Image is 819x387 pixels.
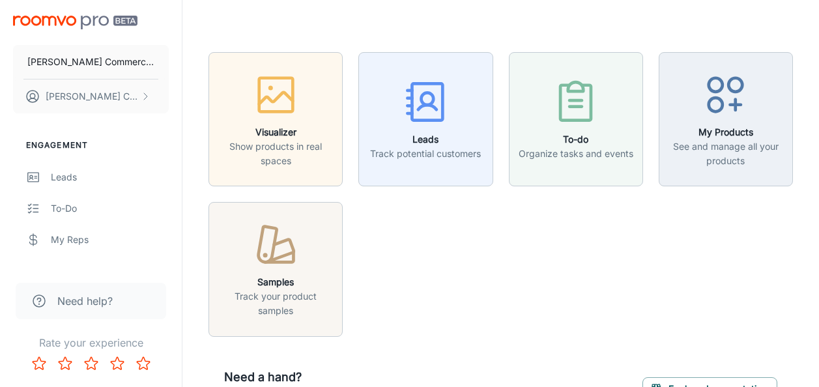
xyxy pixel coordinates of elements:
a: SamplesTrack your product samples [208,262,343,275]
button: My ProductsSee and manage all your products [659,52,793,186]
button: Rate 3 star [78,351,104,377]
h6: Visualizer [217,125,334,139]
button: Rate 5 star [130,351,156,377]
div: My Reps [51,233,169,247]
button: Rate 4 star [104,351,130,377]
p: [PERSON_NAME] Cloud [46,89,137,104]
p: Organize tasks and events [519,147,633,161]
img: Roomvo PRO Beta [13,16,137,29]
button: To-doOrganize tasks and events [509,52,643,186]
p: Rate your experience [10,335,171,351]
button: Rate 1 star [26,351,52,377]
span: Need help? [57,293,113,309]
button: [PERSON_NAME] Commercial Flooring [13,45,169,79]
a: My ProductsSee and manage all your products [659,112,793,125]
a: To-doOrganize tasks and events [509,112,643,125]
p: Show products in real spaces [217,139,334,168]
h6: Samples [217,275,334,289]
button: Rate 2 star [52,351,78,377]
p: Track potential customers [370,147,481,161]
p: Track your product samples [217,289,334,318]
button: LeadsTrack potential customers [358,52,493,186]
button: VisualizerShow products in real spaces [208,52,343,186]
div: Leads [51,170,169,184]
h6: My Products [667,125,784,139]
h6: Leads [370,132,481,147]
button: [PERSON_NAME] Cloud [13,79,169,113]
h6: Need a hand? [224,368,581,386]
button: SamplesTrack your product samples [208,202,343,336]
h6: To-do [519,132,633,147]
p: [PERSON_NAME] Commercial Flooring [27,55,154,69]
a: LeadsTrack potential customers [358,112,493,125]
div: To-do [51,201,169,216]
p: See and manage all your products [667,139,784,168]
